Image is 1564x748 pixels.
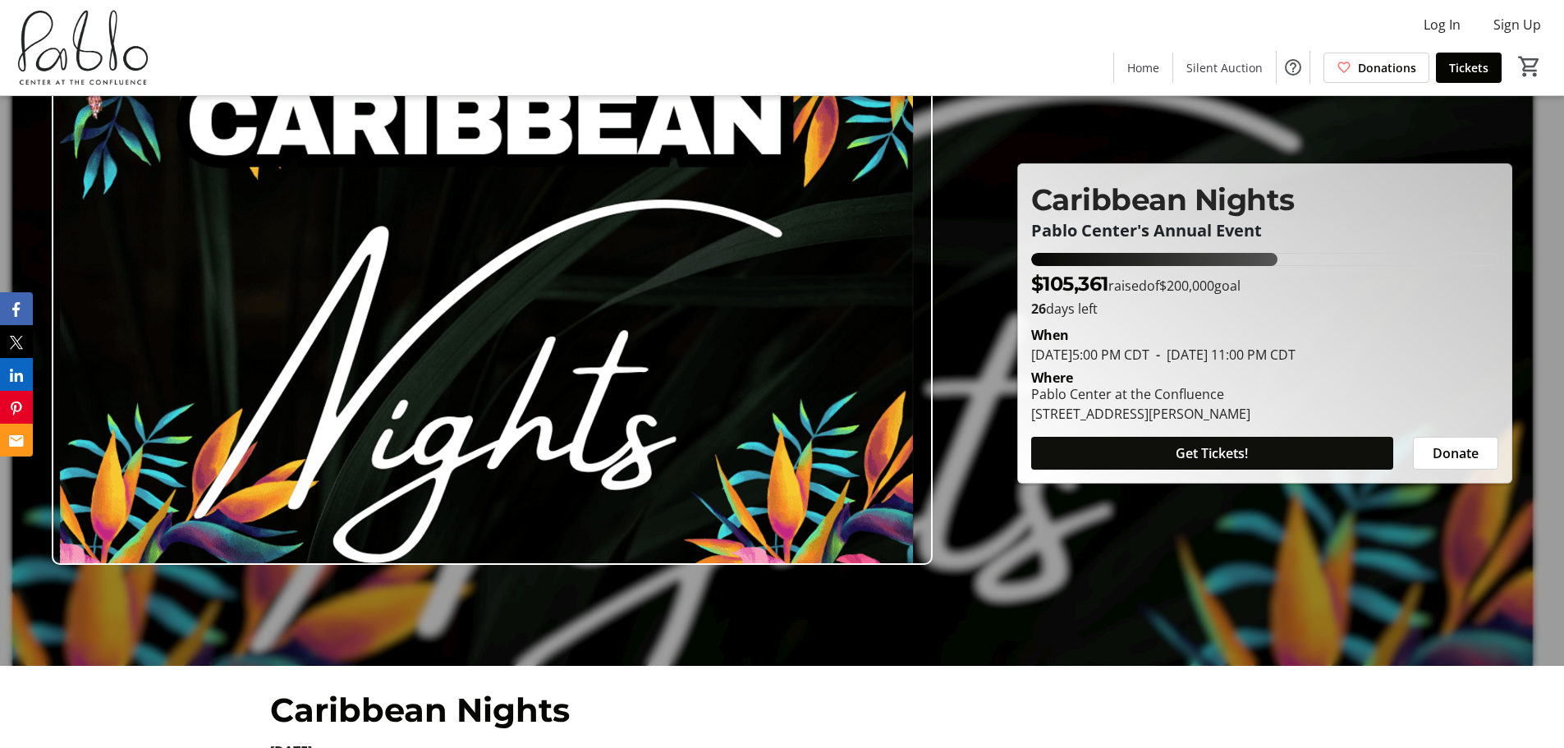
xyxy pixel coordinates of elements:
span: Sign Up [1493,15,1541,34]
span: $200,000 [1159,277,1214,295]
span: Home [1127,59,1159,76]
span: [DATE] 5:00 PM CDT [1031,346,1149,364]
div: 52.680589999999995% of fundraising goal reached [1031,253,1498,266]
button: Help [1277,51,1309,84]
button: Log In [1410,11,1474,38]
div: When [1031,325,1069,345]
button: Get Tickets! [1031,437,1393,470]
span: Tickets [1449,59,1488,76]
div: Where [1031,371,1073,384]
span: Log In [1424,15,1461,34]
p: Pablo Center's Annual Event [1031,222,1498,240]
span: 26 [1031,300,1046,318]
span: Donate [1433,443,1479,463]
span: $105,361 [1031,272,1108,296]
p: raised of goal [1031,269,1241,299]
button: Sign Up [1480,11,1554,38]
p: days left [1031,299,1498,319]
img: Campaign CTA Media Photo [52,69,933,565]
a: Silent Auction [1173,53,1276,83]
a: Home [1114,53,1172,83]
span: Get Tickets! [1176,443,1248,463]
span: Silent Auction [1186,59,1263,76]
a: Donations [1323,53,1429,83]
img: Pablo Center's Logo [10,7,156,89]
button: Donate [1413,437,1498,470]
span: Caribbean Nights [1031,181,1295,218]
p: Caribbean Nights [270,686,1293,735]
div: Pablo Center at the Confluence [1031,384,1250,404]
div: [STREET_ADDRESS][PERSON_NAME] [1031,404,1250,424]
span: [DATE] 11:00 PM CDT [1149,346,1296,364]
span: - [1149,346,1167,364]
a: Tickets [1436,53,1502,83]
span: Donations [1358,59,1416,76]
button: Cart [1515,52,1544,81]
